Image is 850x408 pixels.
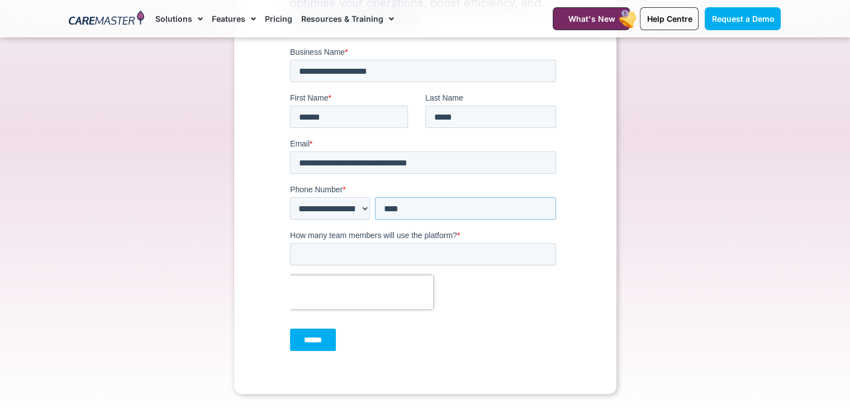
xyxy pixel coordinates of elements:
span: Help Centre [647,14,692,23]
span: Request a Demo [711,14,774,23]
img: CareMaster Logo [69,11,144,27]
span: What's New [568,14,615,23]
a: Help Centre [640,7,699,30]
iframe: Form 0 [290,46,561,360]
a: Request a Demo [705,7,781,30]
a: What's New [553,7,630,30]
